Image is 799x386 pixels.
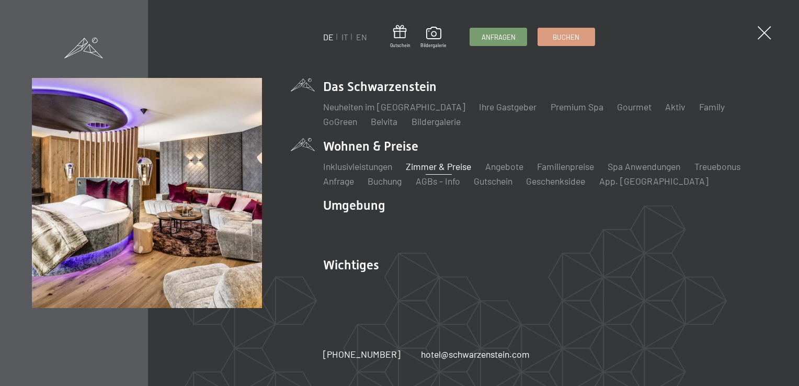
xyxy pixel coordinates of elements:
a: App. [GEOGRAPHIC_DATA] [599,175,709,187]
a: Bildergalerie [420,27,447,49]
a: Spa Anwendungen [608,161,680,172]
a: Ihre Gastgeber [479,101,537,112]
span: Buchen [553,32,579,42]
span: Anfragen [482,32,516,42]
a: Angebote [485,161,523,172]
a: Aktiv [665,101,685,112]
a: hotel@schwarzenstein.com [421,348,530,361]
a: Anfrage [323,175,354,187]
a: Gutschein [474,175,512,187]
a: DE [323,32,334,42]
a: Geschenksidee [526,175,585,187]
a: Familienpreise [537,161,594,172]
a: Buchen [538,28,595,46]
a: Gourmet [617,101,652,112]
a: Zimmer & Preise [406,161,471,172]
a: Belvita [371,116,397,127]
a: [PHONE_NUMBER] [323,348,401,361]
span: Gutschein [390,42,410,49]
span: Bildergalerie [420,42,447,49]
a: Inklusivleistungen [323,161,392,172]
a: Buchung [368,175,402,187]
a: Family [699,101,725,112]
a: Premium Spa [551,101,603,112]
a: Bildergalerie [412,116,461,127]
a: IT [341,32,348,42]
a: Treuebonus [694,161,740,172]
a: EN [356,32,367,42]
span: [PHONE_NUMBER] [323,348,401,360]
a: AGBs - Info [416,175,460,187]
a: Anfragen [470,28,527,46]
a: GoGreen [323,116,357,127]
a: Gutschein [390,25,410,49]
a: Neuheiten im [GEOGRAPHIC_DATA] [323,101,465,112]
